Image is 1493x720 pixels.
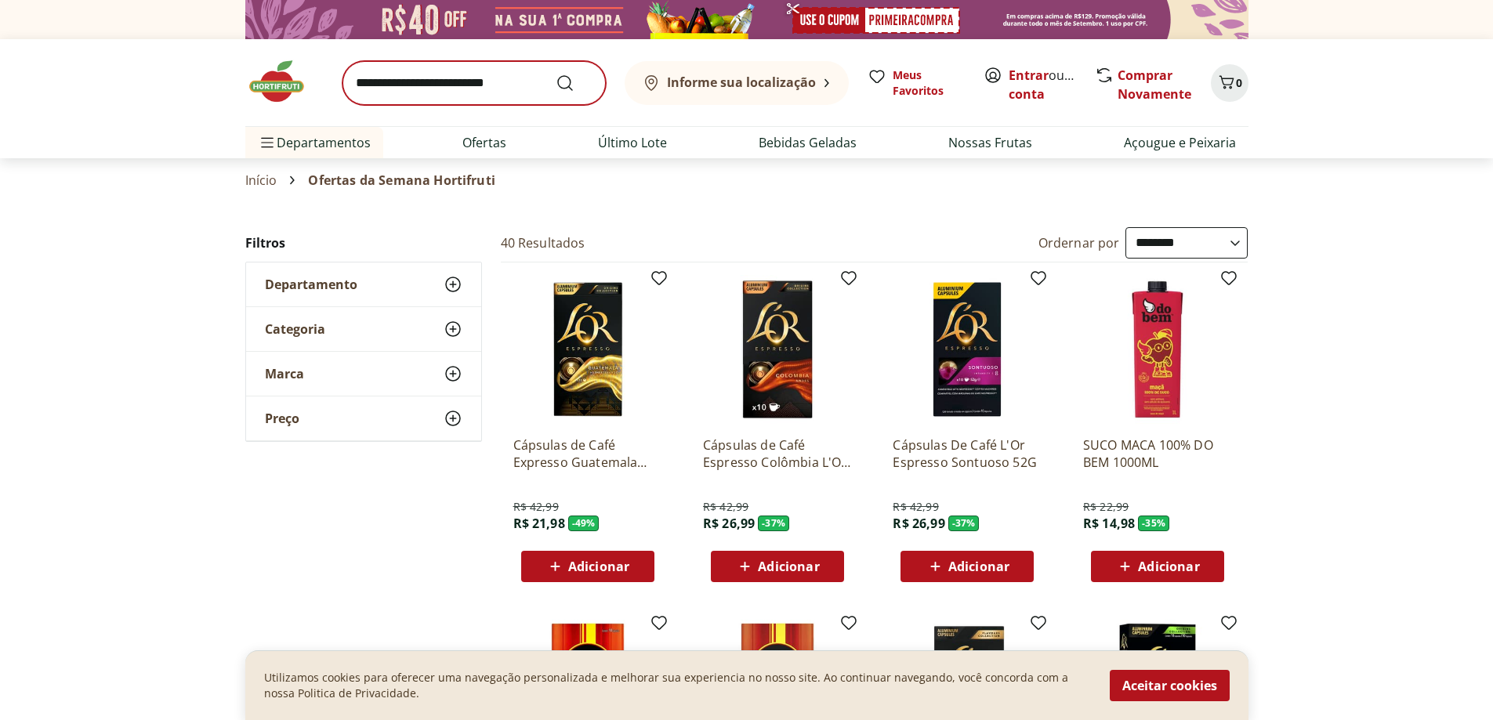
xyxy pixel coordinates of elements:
span: Preço [265,411,299,426]
button: Adicionar [901,551,1034,582]
span: Adicionar [758,560,819,573]
span: Ofertas da Semana Hortifruti [308,173,495,187]
span: Departamento [265,277,357,292]
span: - 35 % [1138,516,1169,531]
label: Ordernar por [1038,234,1120,251]
span: R$ 22,99 [1083,499,1129,515]
span: R$ 42,99 [513,499,559,515]
span: R$ 42,99 [703,499,748,515]
a: Bebidas Geladas [759,133,857,152]
span: 0 [1236,75,1242,90]
button: Adicionar [1091,551,1224,582]
img: Hortifruti [245,58,324,105]
a: Cápsulas De Café L'Or Espresso Sontuoso 52G [893,436,1042,471]
button: Departamento [246,262,481,306]
a: SUCO MACA 100% DO BEM 1000ML [1083,436,1232,471]
button: Marca [246,352,481,396]
span: - 37 % [758,516,789,531]
a: Cápsulas de Café Expresso Guatemala L'OR 52g [513,436,662,471]
span: R$ 26,99 [703,515,755,532]
button: Aceitar cookies [1110,670,1230,701]
span: Adicionar [948,560,1009,573]
span: - 37 % [948,516,980,531]
img: Cápsulas de Café Espresso Colômbia L'OR 52g [703,275,852,424]
span: - 49 % [568,516,600,531]
img: SUCO MACA 100% DO BEM 1000ML [1083,275,1232,424]
a: Ofertas [462,133,506,152]
span: R$ 26,99 [893,515,944,532]
h2: Filtros [245,227,482,259]
span: Adicionar [568,560,629,573]
button: Adicionar [521,551,654,582]
span: Departamentos [258,124,371,161]
a: Comprar Novamente [1118,67,1191,103]
a: Último Lote [598,133,667,152]
span: Adicionar [1138,560,1199,573]
h2: 40 Resultados [501,234,585,251]
button: Menu [258,124,277,161]
span: R$ 14,98 [1083,515,1135,532]
a: Entrar [1009,67,1049,84]
button: Submit Search [556,74,593,92]
button: Preço [246,396,481,440]
img: Cápsulas de Café Expresso Guatemala L'OR 52g [513,275,662,424]
p: Utilizamos cookies para oferecer uma navegação personalizada e melhorar sua experiencia no nosso ... [264,670,1091,701]
a: Criar conta [1009,67,1095,103]
img: Cápsulas De Café L'Or Espresso Sontuoso 52G [893,275,1042,424]
a: Açougue e Peixaria [1124,133,1236,152]
button: Informe sua localização [625,61,849,105]
span: Meus Favoritos [893,67,965,99]
span: R$ 42,99 [893,499,938,515]
span: ou [1009,66,1078,103]
span: R$ 21,98 [513,515,565,532]
a: Nossas Frutas [948,133,1032,152]
button: Adicionar [711,551,844,582]
button: Carrinho [1211,64,1248,102]
input: search [342,61,606,105]
b: Informe sua localização [667,74,816,91]
span: Marca [265,366,304,382]
a: Cápsulas de Café Espresso Colômbia L'OR 52g [703,436,852,471]
span: Categoria [265,321,325,337]
a: Meus Favoritos [868,67,965,99]
a: Início [245,173,277,187]
button: Categoria [246,307,481,351]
